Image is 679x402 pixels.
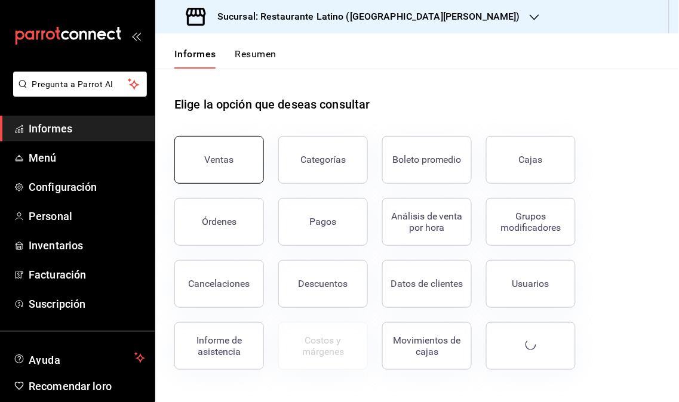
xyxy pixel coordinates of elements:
[29,239,83,252] font: Inventarios
[29,151,57,164] font: Menú
[174,198,264,246] button: Órdenes
[235,48,276,60] font: Resumen
[392,154,462,165] font: Boleto promedio
[391,211,463,233] font: Análisis de venta por hora
[29,354,61,366] font: Ayuda
[29,268,86,281] font: Facturación
[29,181,97,193] font: Configuración
[486,260,576,308] button: Usuarios
[29,122,72,135] font: Informes
[391,278,463,289] font: Datos de clientes
[278,136,368,184] button: Categorías
[278,260,368,308] button: Descuentos
[302,335,344,357] font: Costos y márgenes
[13,72,147,97] button: Pregunta a Parrot AI
[29,380,112,392] font: Recomendar loro
[300,154,346,165] font: Categorías
[382,322,472,370] button: Movimientos de cajas
[278,198,368,246] button: Pagos
[174,136,264,184] button: Ventas
[174,97,370,112] font: Elige la opción que deseas consultar
[217,11,520,22] font: Sucursal: Restaurante Latino ([GEOGRAPHIC_DATA][PERSON_NAME])
[205,154,234,165] font: Ventas
[382,198,472,246] button: Análisis de venta por hora
[278,322,368,370] button: Contrata inventarios para ver este informe
[174,322,264,370] button: Informe de asistencia
[29,298,85,310] font: Suscripción
[394,335,461,357] font: Movimientos de cajas
[501,211,561,233] font: Grupos modificadores
[32,79,113,89] font: Pregunta a Parrot AI
[8,86,147,99] a: Pregunta a Parrot AI
[174,260,264,308] button: Cancelaciones
[512,278,549,289] font: Usuarios
[382,136,472,184] button: Boleto promedio
[174,48,216,60] font: Informes
[189,278,250,289] font: Cancelaciones
[486,198,576,246] button: Grupos modificadores
[310,216,337,227] font: Pagos
[299,278,348,289] font: Descuentos
[29,210,72,222] font: Personal
[131,31,141,41] button: abrir_cajón_menú
[174,48,276,69] div: pestañas de navegación
[519,154,543,165] font: Cajas
[196,335,242,357] font: Informe de asistencia
[486,136,576,184] button: Cajas
[382,260,472,308] button: Datos de clientes
[202,216,236,227] font: Órdenes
